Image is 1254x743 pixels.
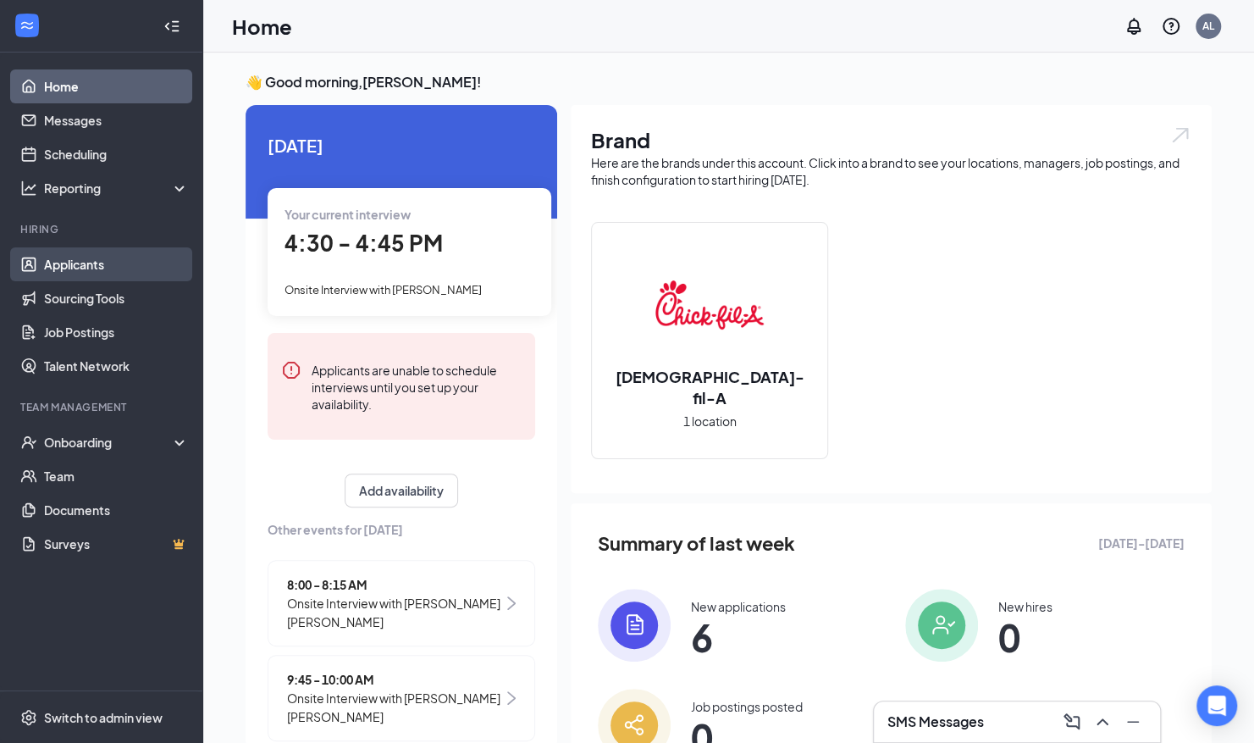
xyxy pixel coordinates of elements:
[1119,708,1146,735] button: Minimize
[44,459,189,493] a: Team
[287,575,503,594] span: 8:00 - 8:15 AM
[1196,685,1237,726] div: Open Intercom Messenger
[44,103,189,137] a: Messages
[887,713,984,731] h3: SMS Messages
[1089,708,1116,735] button: ChevronUp
[44,434,174,451] div: Onboarding
[44,709,163,726] div: Switch to admin view
[44,493,189,527] a: Documents
[44,315,189,349] a: Job Postings
[20,400,185,414] div: Team Management
[591,125,1191,154] h1: Brand
[44,527,189,561] a: SurveysCrown
[281,360,301,380] svg: Error
[246,73,1212,91] h3: 👋 Good morning, [PERSON_NAME] !
[655,251,764,359] img: Chick-fil-A
[20,180,37,197] svg: Analysis
[598,589,671,662] img: icon
[592,366,827,408] h2: [DEMOGRAPHIC_DATA]-fil-A
[44,281,189,315] a: Sourcing Tools
[19,17,36,34] svg: WorkstreamLogo
[691,598,786,615] div: New applications
[345,474,458,507] button: Add availability
[691,698,803,715] div: Job postings posted
[691,622,786,652] span: 6
[20,709,37,726] svg: Settings
[163,18,180,35] svg: Collapse
[44,69,189,103] a: Home
[598,529,795,558] span: Summary of last week
[1202,19,1214,33] div: AL
[268,132,535,158] span: [DATE]
[1098,534,1185,552] span: [DATE] - [DATE]
[44,137,189,171] a: Scheduling
[20,222,185,236] div: Hiring
[1161,16,1181,36] svg: QuestionInfo
[683,412,737,430] span: 1 location
[1124,16,1144,36] svg: Notifications
[1058,708,1086,735] button: ComposeMessage
[312,360,522,413] div: Applicants are unable to schedule interviews until you set up your availability.
[284,283,482,297] span: Onsite Interview with [PERSON_NAME]
[998,598,1052,615] div: New hires
[287,670,503,689] span: 9:45 - 10:00 AM
[905,589,978,662] img: icon
[287,594,503,631] span: Onsite Interview with [PERSON_NAME] [PERSON_NAME]
[1092,712,1113,732] svg: ChevronUp
[284,229,443,257] span: 4:30 - 4:45 PM
[1062,712,1082,732] svg: ComposeMessage
[1169,125,1191,145] img: open.6027fd2a22e1237b5b06.svg
[591,154,1191,188] div: Here are the brands under this account. Click into a brand to see your locations, managers, job p...
[44,247,189,281] a: Applicants
[20,434,37,451] svg: UserCheck
[287,689,503,726] span: Onsite Interview with [PERSON_NAME] [PERSON_NAME]
[284,207,411,222] span: Your current interview
[44,180,190,197] div: Reporting
[998,622,1052,652] span: 0
[268,520,535,539] span: Other events for [DATE]
[44,349,189,383] a: Talent Network
[1123,712,1143,732] svg: Minimize
[232,12,292,41] h1: Home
